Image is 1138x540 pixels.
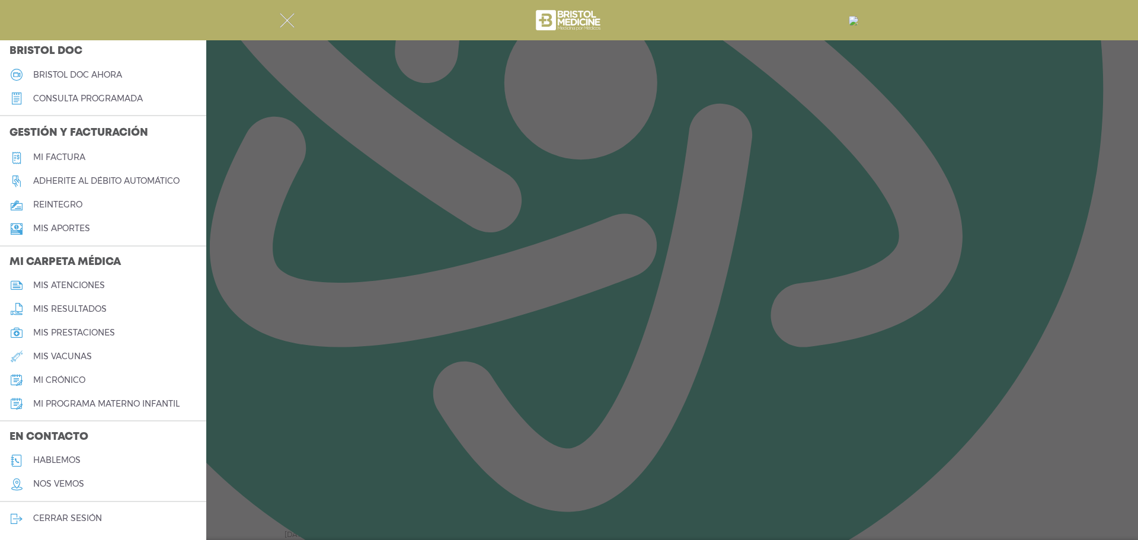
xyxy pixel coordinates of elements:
[33,352,92,362] h5: mis vacunas
[33,152,85,162] h5: Mi factura
[33,280,105,290] h5: mis atenciones
[33,479,84,489] h5: nos vemos
[33,455,81,465] h5: hablemos
[33,94,143,104] h5: consulta programada
[33,70,122,80] h5: Bristol doc ahora
[33,328,115,338] h5: mis prestaciones
[33,375,85,385] h5: mi crónico
[280,13,295,28] img: Cober_menu-close-white.svg
[33,399,180,409] h5: mi programa materno infantil
[33,513,102,523] h5: cerrar sesión
[33,304,107,314] h5: mis resultados
[849,16,858,25] img: 16848
[534,6,605,34] img: bristol-medicine-blanco.png
[33,200,82,210] h5: reintegro
[33,176,180,186] h5: Adherite al débito automático
[33,223,90,234] h5: Mis aportes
